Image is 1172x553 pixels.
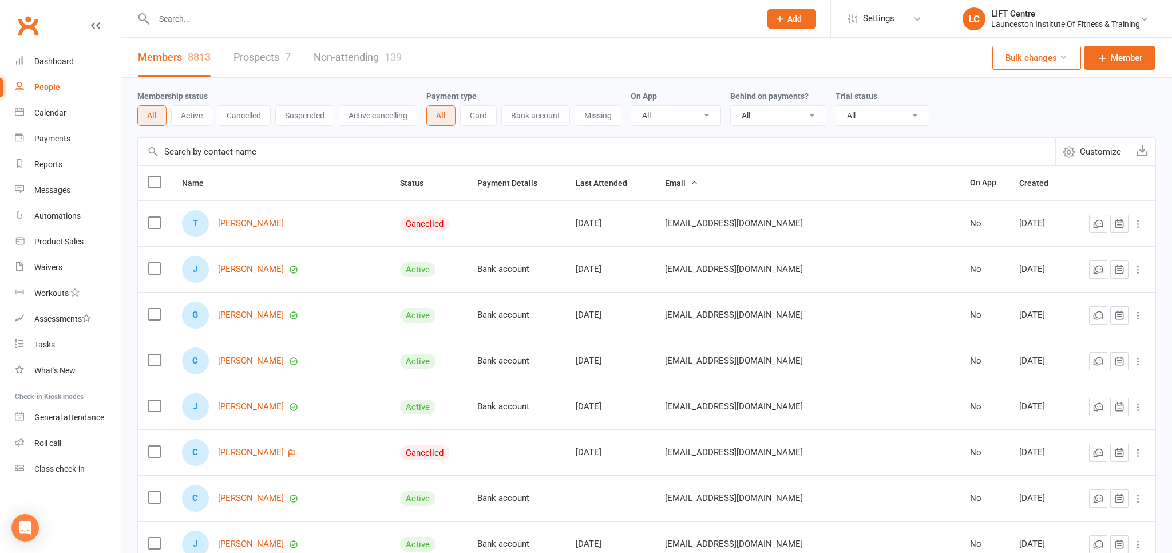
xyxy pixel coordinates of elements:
a: Waivers [15,255,121,281]
div: Open Intercom Messenger [11,514,39,542]
div: No [970,402,999,412]
input: Search by contact name [138,138,1055,165]
input: Search... [151,11,753,27]
button: Payment Details [477,176,550,190]
div: Product Sales [34,237,84,246]
div: LIFT Centre [991,9,1140,19]
div: Chamath [182,347,209,374]
span: Customize [1080,145,1121,159]
label: Membership status [137,92,208,101]
div: Casey [182,485,209,512]
div: Grace [182,302,209,329]
div: Class check-in [34,464,85,473]
a: Dashboard [15,49,121,74]
div: Messages [34,185,70,195]
button: Customize [1055,138,1129,165]
span: Member [1111,51,1142,65]
button: Active cancelling [339,105,417,126]
a: Product Sales [15,229,121,255]
div: People [34,82,60,92]
div: [DATE] [1019,219,1064,228]
a: [PERSON_NAME] [218,356,284,366]
label: Trial status [836,92,877,101]
a: Automations [15,203,121,229]
button: Card [460,105,497,126]
div: Assessments [34,314,91,323]
div: Active [400,400,435,414]
div: Jingxian [182,256,209,283]
div: Tasks [34,340,55,349]
div: 7 [285,51,291,63]
a: Member [1084,46,1155,70]
div: Bank account [477,356,555,366]
div: Active [400,308,435,323]
div: Cancelled [400,445,449,460]
div: Dashboard [34,57,74,66]
span: Created [1019,179,1061,188]
button: All [426,105,456,126]
button: All [137,105,167,126]
a: Class kiosk mode [15,456,121,482]
div: No [970,264,999,274]
span: [EMAIL_ADDRESS][DOMAIN_NAME] [665,487,803,509]
div: [DATE] [576,539,644,549]
a: [PERSON_NAME] [218,264,284,274]
div: [DATE] [576,448,644,457]
button: Bank account [501,105,570,126]
div: [DATE] [1019,448,1064,457]
button: Email [665,176,698,190]
div: [DATE] [576,264,644,274]
a: Members8813 [138,38,211,77]
div: [DATE] [576,402,644,412]
div: No [970,310,999,320]
button: Bulk changes [992,46,1081,70]
div: LC [963,7,985,30]
a: Reports [15,152,121,177]
span: [EMAIL_ADDRESS][DOMAIN_NAME] [665,350,803,372]
div: No [970,219,999,228]
div: Workouts [34,289,69,298]
label: Behind on payments? [730,92,809,101]
a: [PERSON_NAME] [218,448,284,457]
div: [DATE] [1019,493,1064,503]
a: Clubworx [14,11,42,40]
span: [EMAIL_ADDRESS][DOMAIN_NAME] [665,441,803,463]
a: Messages [15,177,121,203]
div: What's New [34,366,76,375]
a: Payments [15,126,121,152]
div: [DATE] [576,310,644,320]
th: On App [960,166,1009,200]
a: General attendance kiosk mode [15,405,121,430]
div: Waivers [34,263,62,272]
a: Non-attending139 [314,38,402,77]
span: Payment Details [477,179,550,188]
button: Name [182,176,216,190]
a: Tasks [15,332,121,358]
div: [DATE] [1019,539,1064,549]
div: Launceston Institute Of Fitness & Training [991,19,1140,29]
div: Active [400,537,435,552]
div: Bank account [477,264,555,274]
div: 139 [385,51,402,63]
button: Active [171,105,212,126]
div: Roll call [34,439,61,448]
button: Missing [575,105,621,126]
div: General attendance [34,413,104,422]
a: [PERSON_NAME] [218,310,284,320]
div: Cancelled [400,216,449,231]
div: No [970,448,999,457]
div: [DATE] [1019,402,1064,412]
div: Jordan [182,393,209,420]
a: Roll call [15,430,121,456]
span: Settings [863,6,894,31]
div: No [970,356,999,366]
a: What's New [15,358,121,384]
span: Add [787,14,802,23]
div: Takato [182,210,209,237]
a: Prospects7 [233,38,291,77]
div: No [970,493,999,503]
span: [EMAIL_ADDRESS][DOMAIN_NAME] [665,304,803,326]
span: [EMAIL_ADDRESS][DOMAIN_NAME] [665,396,803,417]
span: Last Attended [576,179,640,188]
a: Workouts [15,281,121,306]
